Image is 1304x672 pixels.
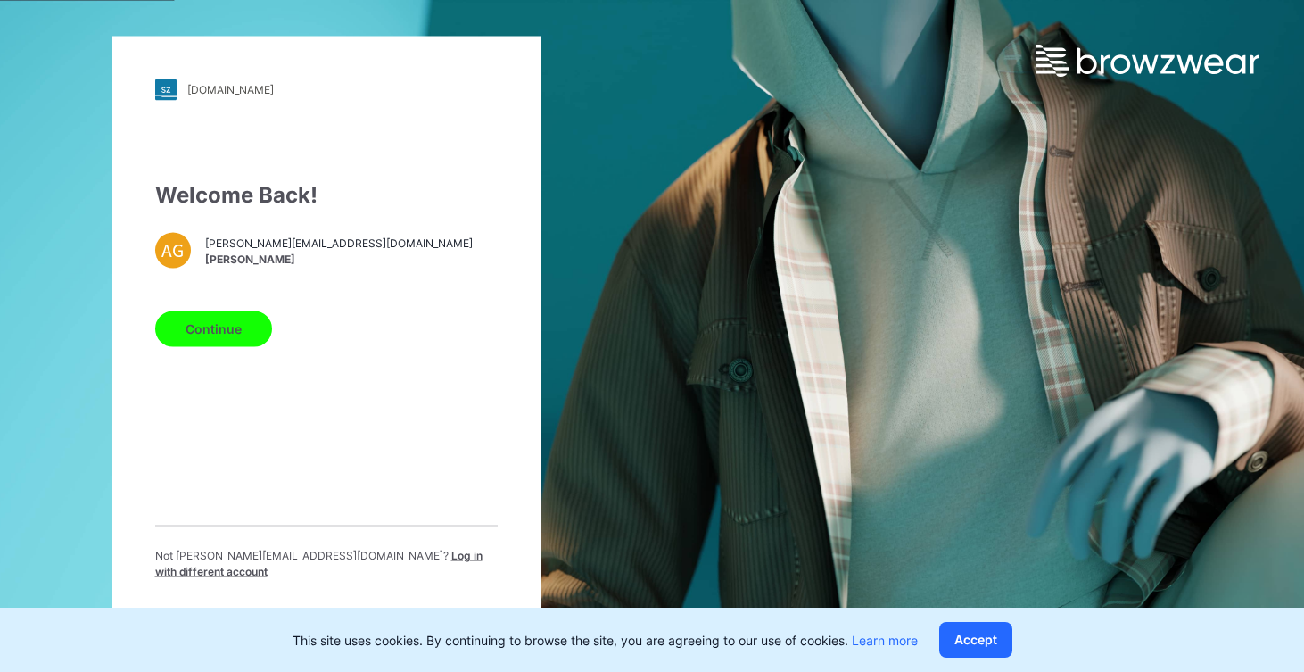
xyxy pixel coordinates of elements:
[1036,45,1259,77] img: browzwear-logo.e42bd6dac1945053ebaf764b6aa21510.svg
[852,633,918,648] a: Learn more
[293,631,918,650] p: This site uses cookies. By continuing to browse the site, you are agreeing to our use of cookies.
[155,79,498,100] a: [DOMAIN_NAME]
[155,178,498,211] div: Welcome Back!
[155,79,177,100] img: stylezone-logo.562084cfcfab977791bfbf7441f1a819.svg
[155,547,498,579] p: Not [PERSON_NAME][EMAIL_ADDRESS][DOMAIN_NAME] ?
[205,252,473,268] span: [PERSON_NAME]
[939,622,1012,658] button: Accept
[187,83,274,96] div: [DOMAIN_NAME]
[155,232,191,268] div: AG
[205,236,473,252] span: [PERSON_NAME][EMAIL_ADDRESS][DOMAIN_NAME]
[155,311,272,346] button: Continue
